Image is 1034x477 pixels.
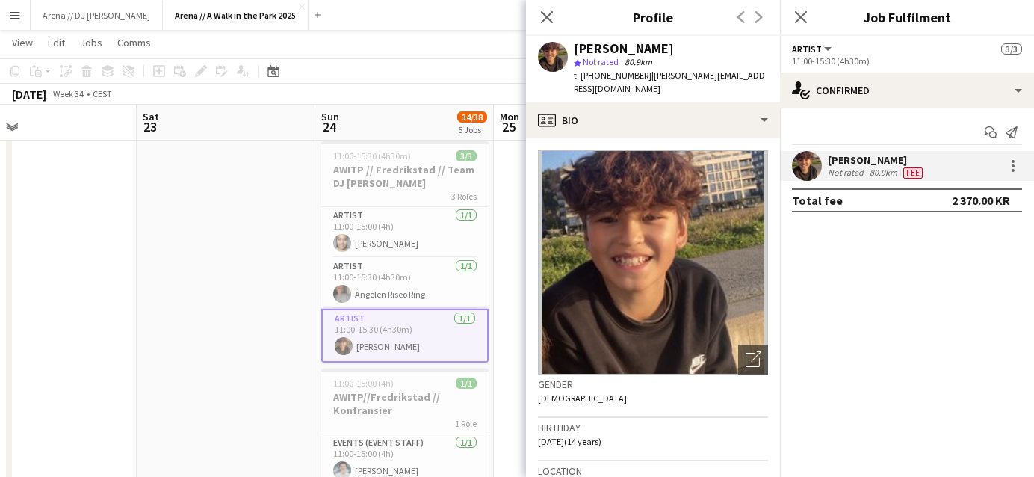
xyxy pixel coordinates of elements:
[321,390,489,417] h3: AWITP//Fredrikstad // Konfransier
[574,42,674,55] div: [PERSON_NAME]
[828,167,867,179] div: Not rated
[321,309,489,363] app-card-role: Artist1/111:00-15:30 (4h30m)[PERSON_NAME]
[140,118,159,135] span: 23
[49,88,87,99] span: Week 34
[538,393,627,404] span: [DEMOGRAPHIC_DATA]
[538,436,601,447] span: [DATE] (14 years)
[500,110,519,123] span: Mon
[117,36,151,49] span: Comms
[538,150,768,375] img: Crew avatar or photo
[780,73,1034,108] div: Confirmed
[900,167,926,179] div: Crew has different fees then in role
[828,153,926,167] div: [PERSON_NAME]
[12,36,33,49] span: View
[456,150,477,161] span: 3/3
[792,193,843,208] div: Total fee
[321,163,489,190] h3: AWITP // Fredrikstad // Team DJ [PERSON_NAME]
[574,70,765,94] span: | [PERSON_NAME][EMAIL_ADDRESS][DOMAIN_NAME]
[48,36,65,49] span: Edit
[321,141,489,363] app-job-card: 11:00-15:30 (4h30m)3/3AWITP // Fredrikstad // Team DJ [PERSON_NAME]3 RolesArtist1/111:00-15:00 (4...
[333,378,394,389] span: 11:00-15:00 (4h)
[952,193,1010,208] div: 2 370.00 KR
[455,418,477,429] span: 1 Role
[12,87,46,102] div: [DATE]
[1001,43,1022,55] span: 3/3
[319,118,339,135] span: 24
[622,56,655,67] span: 80.9km
[457,111,487,123] span: 34/38
[574,70,651,81] span: t. [PHONE_NUMBER]
[93,88,112,99] div: CEST
[111,33,157,52] a: Comms
[321,207,489,258] app-card-role: Artist1/111:00-15:00 (4h)[PERSON_NAME]
[538,378,768,391] h3: Gender
[903,167,923,179] span: Fee
[6,33,39,52] a: View
[738,345,768,375] div: Open photos pop-in
[792,43,834,55] button: Artist
[458,124,486,135] div: 5 Jobs
[583,56,619,67] span: Not rated
[792,55,1022,67] div: 11:00-15:30 (4h30m)
[321,258,489,309] app-card-role: Artist1/111:00-15:30 (4h30m)Angelen Riseo Ring
[498,118,519,135] span: 25
[31,1,163,30] button: Arena // DJ [PERSON_NAME]
[526,7,780,27] h3: Profile
[867,167,900,179] div: 80.9km
[321,110,339,123] span: Sun
[792,43,822,55] span: Artist
[163,1,309,30] button: Arena // A Walk in the Park 2025
[526,102,780,138] div: Bio
[74,33,108,52] a: Jobs
[143,110,159,123] span: Sat
[80,36,102,49] span: Jobs
[42,33,71,52] a: Edit
[780,7,1034,27] h3: Job Fulfilment
[538,421,768,434] h3: Birthday
[456,378,477,389] span: 1/1
[451,191,477,202] span: 3 Roles
[333,150,411,161] span: 11:00-15:30 (4h30m)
